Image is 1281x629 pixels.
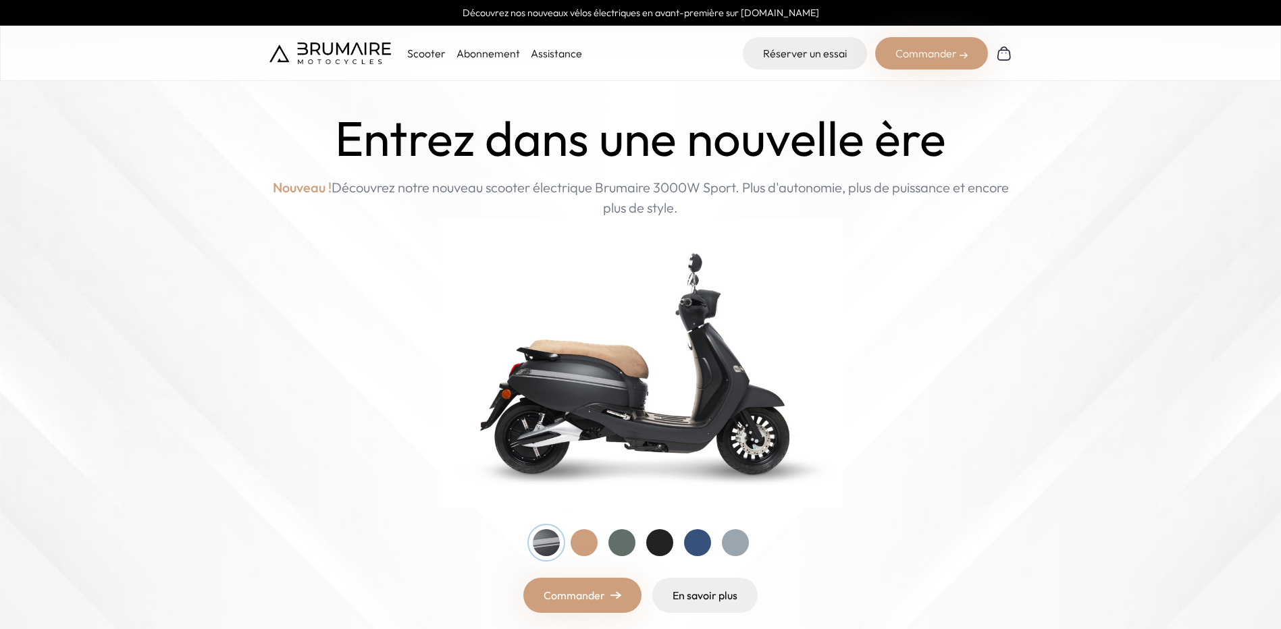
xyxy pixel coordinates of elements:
[610,591,621,599] img: right-arrow.png
[996,45,1012,61] img: Panier
[875,37,988,70] div: Commander
[960,51,968,59] img: right-arrow-2.png
[269,177,1012,218] p: Découvrez notre nouveau scooter électrique Brumaire 3000W Sport. Plus d'autonomie, plus de puissa...
[456,47,520,60] a: Abonnement
[652,578,758,613] a: En savoir plus
[407,45,446,61] p: Scooter
[269,43,391,64] img: Brumaire Motocycles
[335,111,946,167] h1: Entrez dans une nouvelle ère
[523,578,642,613] a: Commander
[743,37,867,70] a: Réserver un essai
[273,177,332,198] span: Nouveau !
[531,47,582,60] a: Assistance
